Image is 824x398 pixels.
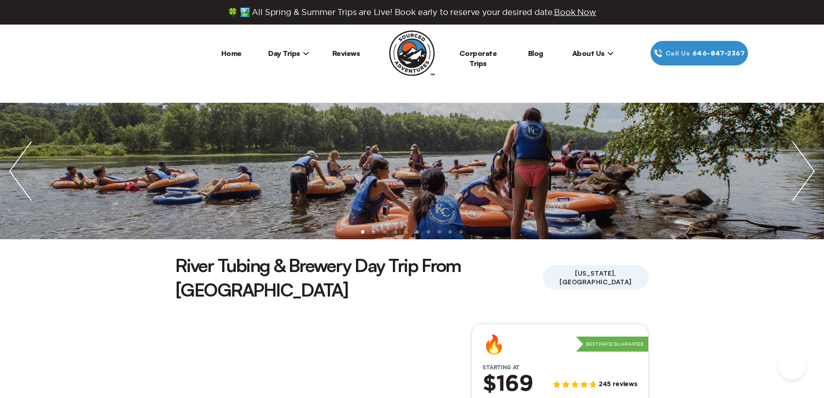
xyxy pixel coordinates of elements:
[472,364,530,371] span: Starting at
[576,337,648,352] p: Best Price Guarantee
[778,353,806,380] iframe: Help Scout Beacon - Open
[483,335,505,353] div: 🔥
[268,49,309,58] span: Day Trips
[483,373,533,396] h2: $169
[175,253,543,302] h1: River Tubing & Brewery Day Trip From [GEOGRAPHIC_DATA]
[554,8,596,16] span: Book Now
[228,7,596,17] span: 🍀 🏞️ All Spring & Summer Trips are Live! Book early to reserve your desired date.
[663,48,692,58] span: Call Us
[383,230,387,234] li: slide item 3
[394,230,397,234] li: slide item 4
[783,103,824,239] img: next slide / item
[651,41,748,65] a: Call Us646‍-847‍-2367
[459,49,497,68] a: Corporate Trips
[459,230,463,234] li: slide item 10
[221,49,242,58] a: Home
[543,265,649,290] span: [US_STATE], [GEOGRAPHIC_DATA]
[416,230,419,234] li: slide item 6
[361,230,365,234] li: slide item 1
[372,230,376,234] li: slide item 2
[332,49,360,58] a: Reviews
[599,381,637,388] span: 245 reviews
[528,49,543,58] a: Blog
[389,30,435,76] img: Sourced Adventures company logo
[448,230,452,234] li: slide item 9
[692,48,745,58] span: 646‍-847‍-2367
[572,49,614,58] span: About Us
[427,230,430,234] li: slide item 7
[405,230,408,234] li: slide item 5
[437,230,441,234] li: slide item 8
